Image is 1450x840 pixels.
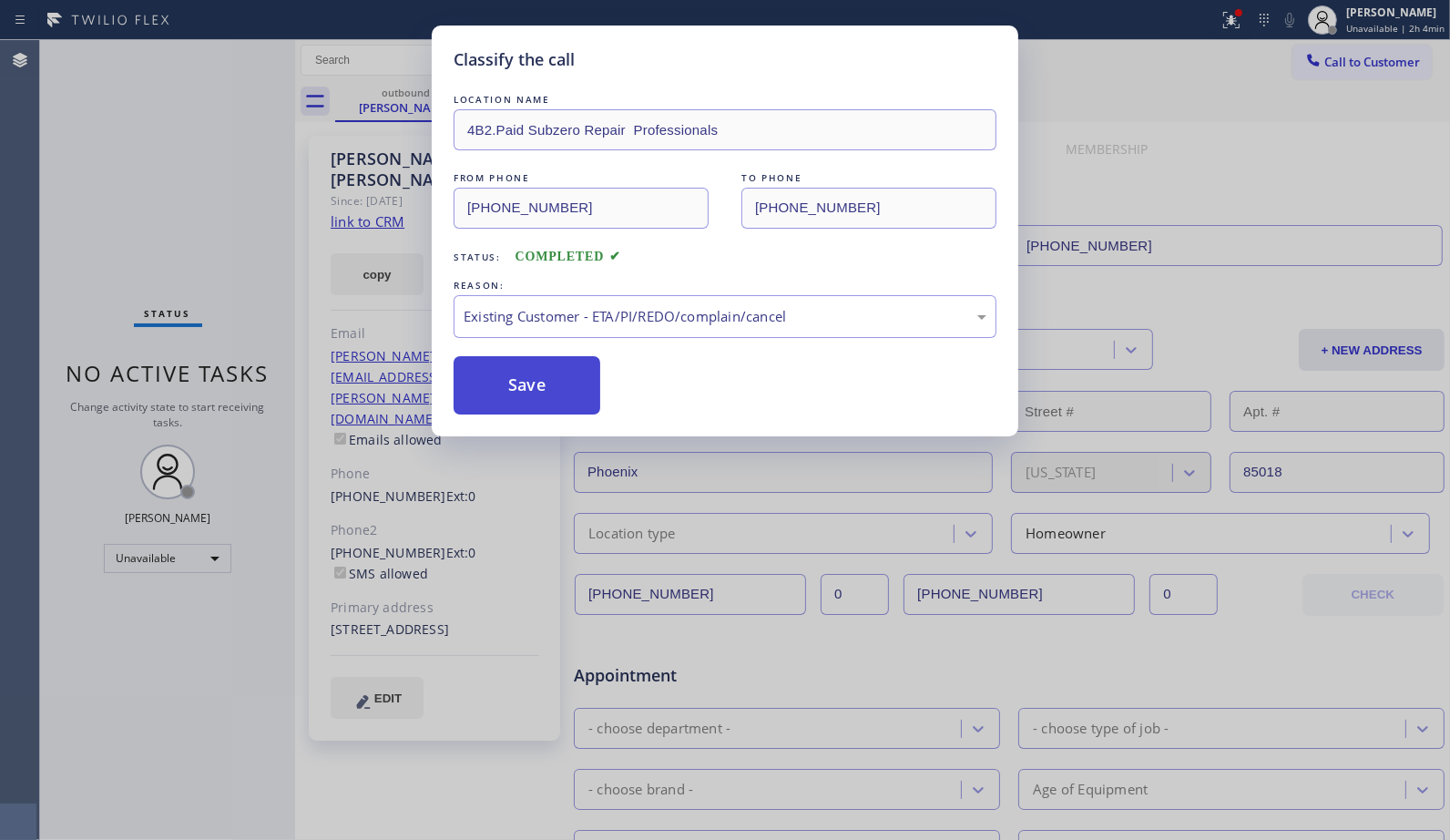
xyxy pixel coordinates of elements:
input: From phone [454,188,709,229]
div: FROM PHONE [454,169,709,188]
div: REASON: [454,276,996,295]
div: Existing Customer - ETA/PI/REDO/complain/cancel [464,306,986,327]
input: To phone [741,188,996,229]
div: LOCATION NAME [454,90,996,109]
button: Save [454,356,600,415]
span: Status: [454,251,501,263]
span: COMPLETED [516,250,621,263]
h5: Classify the call [454,47,575,72]
div: TO PHONE [741,169,996,188]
